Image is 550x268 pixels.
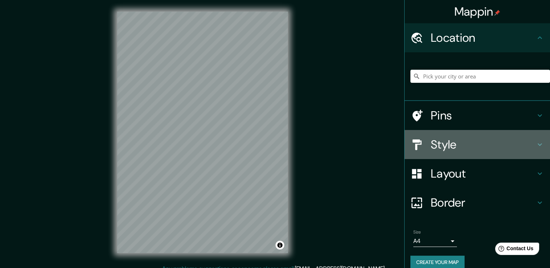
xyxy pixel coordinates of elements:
input: Pick your city or area [410,70,550,83]
h4: Style [431,137,535,152]
div: A4 [413,235,457,247]
div: Style [405,130,550,159]
div: Location [405,23,550,52]
h4: Layout [431,166,535,181]
button: Toggle attribution [276,241,284,249]
div: Border [405,188,550,217]
h4: Pins [431,108,535,123]
h4: Border [431,195,535,210]
iframe: Help widget launcher [485,240,542,260]
label: Size [413,229,421,235]
canvas: Map [117,12,288,253]
div: Layout [405,159,550,188]
img: pin-icon.png [494,10,500,16]
div: Pins [405,101,550,130]
h4: Mappin [454,4,501,19]
h4: Location [431,31,535,45]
